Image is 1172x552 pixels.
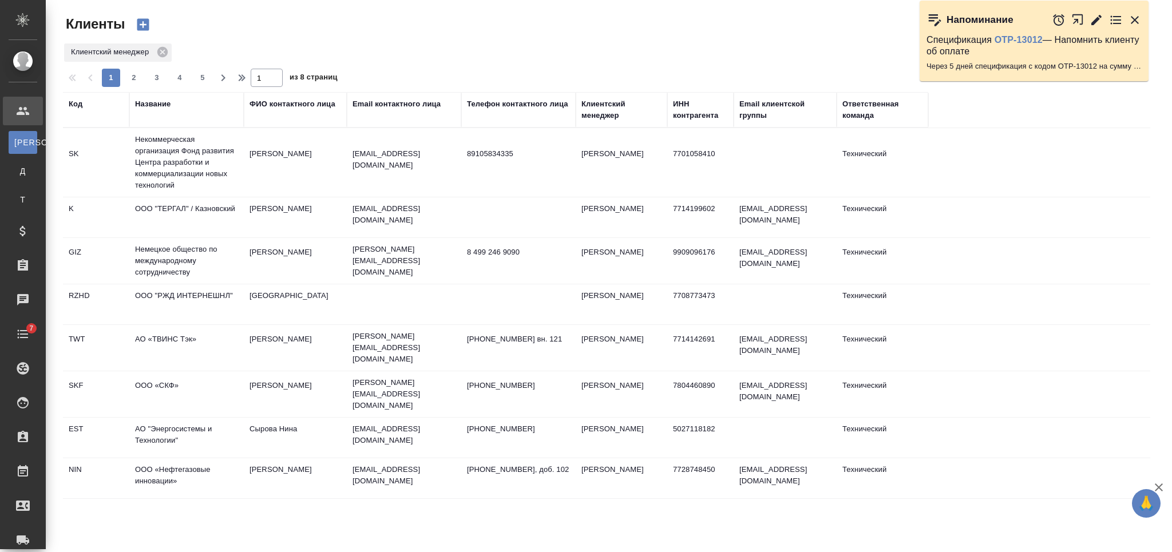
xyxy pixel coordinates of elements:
td: [PERSON_NAME] [244,328,347,368]
span: 3 [148,72,166,84]
td: 5027118182 [667,418,734,458]
button: Создать [129,15,157,34]
button: 3 [148,69,166,87]
td: EST [63,418,129,458]
a: [PERSON_NAME] [9,131,37,154]
button: Отложить [1052,13,1066,27]
p: 8 499 246 9090 [467,247,570,258]
p: 89105834335 [467,148,570,160]
td: [PERSON_NAME] [576,142,667,182]
div: Код [69,98,82,110]
button: 4 [171,69,189,87]
td: 7804460890 [667,374,734,414]
td: NIN [63,458,129,498]
td: [EMAIL_ADDRESS][DOMAIN_NAME] [734,197,837,237]
td: [PERSON_NAME] [244,499,347,539]
td: ООО "ТЕРГАЛ" / Казновский [129,197,244,237]
td: ООО "РЖД ИНТЕРНЕШНЛ" [129,284,244,324]
div: Ответственная команда [842,98,922,121]
td: [PERSON_NAME] [244,197,347,237]
div: ИНН контрагента [673,98,728,121]
span: 5 [193,72,212,84]
td: Технический [837,328,928,368]
td: [PERSON_NAME] [576,374,667,414]
p: [EMAIL_ADDRESS][DOMAIN_NAME] [353,148,456,171]
td: [PERSON_NAME] [576,499,667,539]
p: [PERSON_NAME][EMAIL_ADDRESS][DOMAIN_NAME] [353,331,456,365]
p: [EMAIL_ADDRESS][DOMAIN_NAME] [353,464,456,487]
button: 🙏 [1132,489,1161,518]
td: [PERSON_NAME] [576,328,667,368]
button: Открыть в новой вкладке [1071,7,1084,32]
td: Некоммерческая организация Фонд развития Центра разработки и коммерциализации новых технологий [129,128,244,197]
td: [PERSON_NAME] [244,241,347,281]
td: Технический [837,458,928,498]
span: 7 [22,323,40,334]
span: 2 [125,72,143,84]
td: Технический [837,284,928,324]
td: 7701058410 [667,142,734,182]
td: ООО «СКФ» [129,374,244,414]
a: OTP-13012 [995,35,1043,45]
a: Т [9,188,37,211]
span: 🙏 [1137,491,1156,515]
div: Название [135,98,171,110]
button: 5 [193,69,212,87]
div: Клиентский менеджер [64,43,172,62]
td: [PERSON_NAME] [244,374,347,414]
p: Клиентский менеджер [71,46,153,58]
td: Технический [837,499,928,539]
td: Технический [837,142,928,182]
td: АО "Энергосистемы и Технологии" [129,418,244,458]
td: 7714142691 [667,328,734,368]
td: 7714903709 [667,499,734,539]
td: RZHD [63,284,129,324]
td: PATENT [63,499,129,539]
td: [EMAIL_ADDRESS][DOMAIN_NAME] [734,328,837,368]
td: [GEOGRAPHIC_DATA] [244,284,347,324]
td: [PERSON_NAME] [576,418,667,458]
button: Редактировать [1090,13,1103,27]
td: SK [63,142,129,182]
td: Технический [837,197,928,237]
td: 7728748450 [667,458,734,498]
span: [PERSON_NAME] [14,137,31,148]
p: [PHONE_NUMBER] вн. 121 [467,333,570,345]
p: [EMAIL_ADDRESS][DOMAIN_NAME] [353,423,456,446]
td: [PERSON_NAME] [244,142,347,182]
td: K [63,197,129,237]
button: 2 [125,69,143,87]
p: [PHONE_NUMBER] [467,380,570,391]
td: Технический [837,241,928,281]
td: [EMAIL_ADDRESS][DOMAIN_NAME] [734,241,837,281]
td: TWT [63,328,129,368]
div: Клиентский менеджер [581,98,662,121]
button: Перейти в todo [1109,13,1123,27]
td: [PERSON_NAME] [576,284,667,324]
td: Технический [837,374,928,414]
td: Технический [837,418,928,458]
td: Онлайн патент [129,499,244,539]
p: Через 5 дней спецификация с кодом OTP-13012 на сумму 29678.19 RUB будет просрочена [926,61,1142,72]
td: Сырова Нина [244,418,347,458]
td: SKF [63,374,129,414]
div: ФИО контактного лица [250,98,335,110]
div: Email клиентской группы [739,98,831,121]
td: [EMAIL_ADDRESS][DOMAIN_NAME] [734,374,837,414]
td: GIZ [63,241,129,281]
span: Т [14,194,31,205]
p: [PERSON_NAME][EMAIL_ADDRESS][DOMAIN_NAME] [353,244,456,278]
td: [PERSON_NAME] [576,241,667,281]
span: Д [14,165,31,177]
td: АО «ТВИНС Тэк» [129,328,244,368]
p: [PHONE_NUMBER] [467,423,570,435]
a: Д [9,160,37,182]
td: [PERSON_NAME] [244,458,347,498]
td: [PERSON_NAME] [576,197,667,237]
p: [PHONE_NUMBER], доб. 102 [467,464,570,475]
p: Напоминание [947,14,1013,26]
span: из 8 страниц [290,70,338,87]
td: 7714199602 [667,197,734,237]
td: [EMAIL_ADDRESS][DOMAIN_NAME] [734,458,837,498]
a: 7 [3,320,43,348]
